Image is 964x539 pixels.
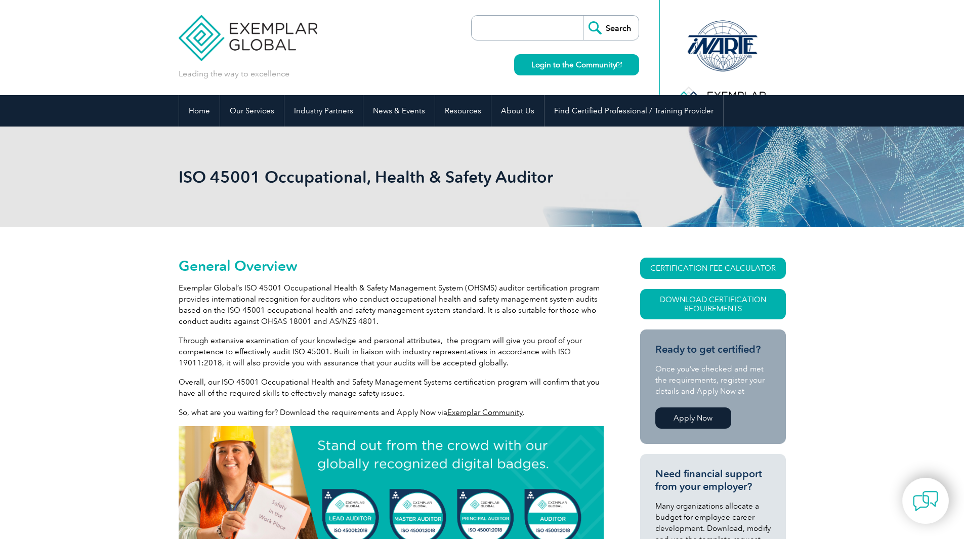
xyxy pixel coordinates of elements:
a: Industry Partners [284,95,363,127]
a: News & Events [363,95,435,127]
a: Our Services [220,95,284,127]
a: Find Certified Professional / Training Provider [544,95,723,127]
a: Exemplar Community [447,408,523,417]
img: contact-chat.png [913,488,938,514]
img: open_square.png [616,62,622,67]
h2: General Overview [179,258,604,274]
a: Apply Now [655,407,731,429]
a: Home [179,95,220,127]
p: Overall, our ISO 45001 Occupational Health and Safety Management Systems certification program wi... [179,377,604,399]
a: Download Certification Requirements [640,289,786,319]
h3: Ready to get certified? [655,343,771,356]
p: Once you’ve checked and met the requirements, register your details and Apply Now at [655,363,771,397]
p: Leading the way to excellence [179,68,289,79]
a: About Us [491,95,544,127]
p: Exemplar Global’s ISO 45001 Occupational Health & Safety Management System (OHSMS) auditor certif... [179,282,604,327]
a: CERTIFICATION FEE CALCULATOR [640,258,786,279]
input: Search [583,16,639,40]
a: Login to the Community [514,54,639,75]
p: Through extensive examination of your knowledge and personal attributes, the program will give yo... [179,335,604,368]
h1: ISO 45001 Occupational, Health & Safety Auditor [179,167,567,187]
p: So, what are you waiting for? Download the requirements and Apply Now via . [179,407,604,418]
a: Resources [435,95,491,127]
h3: Need financial support from your employer? [655,468,771,493]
